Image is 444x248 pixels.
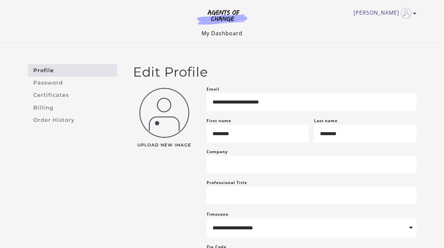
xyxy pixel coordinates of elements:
a: My Dashboard [202,30,242,37]
label: Email [207,85,220,93]
label: Last name [314,118,338,124]
a: Certificates [28,89,117,102]
img: Agents of Change Logo [190,9,254,25]
a: Billing [28,102,117,114]
label: Company [207,148,228,156]
a: Profile [28,64,117,77]
span: Upload New Image [133,143,196,147]
a: Order History [28,114,117,126]
a: Password [28,77,117,89]
a: Toggle menu [354,8,413,19]
h2: Edit Profile [133,64,416,80]
label: Professional Title [207,179,247,187]
label: First name [207,118,231,124]
label: Timezone [207,211,228,217]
